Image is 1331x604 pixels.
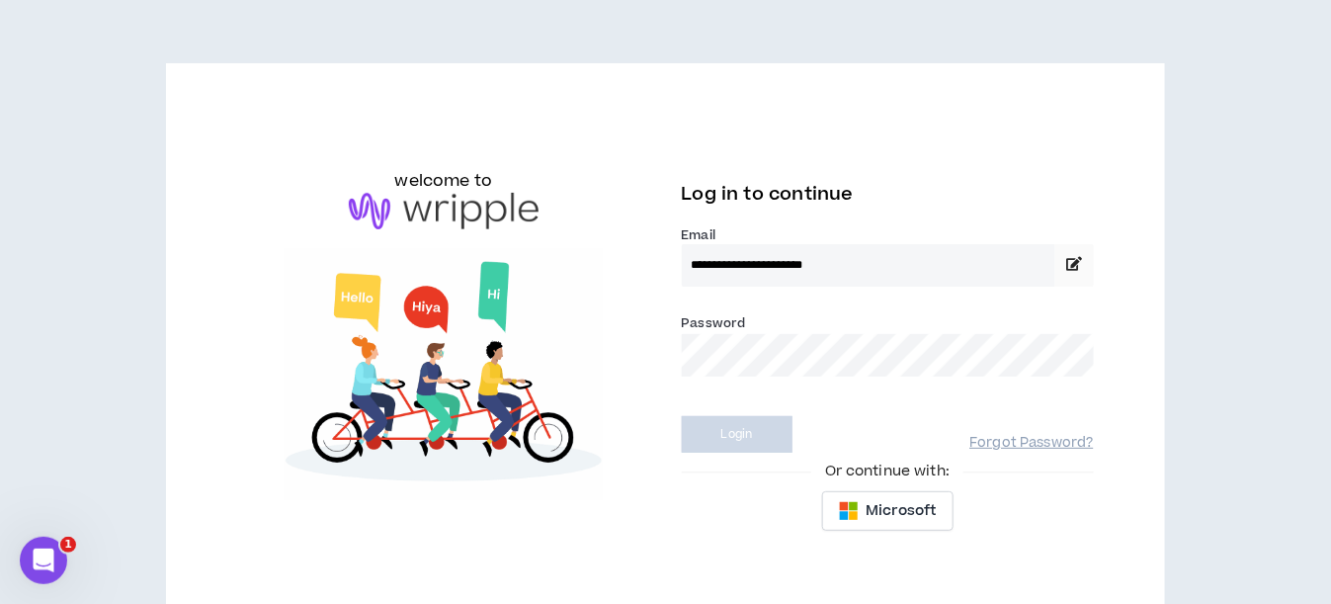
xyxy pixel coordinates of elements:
iframe: Intercom live chat [20,537,67,584]
img: logo-brand.png [349,193,539,230]
h6: welcome to [395,169,493,193]
label: Email [682,226,1094,244]
span: 1 [60,537,76,553]
a: Forgot Password? [969,434,1093,453]
button: Microsoft [822,491,954,531]
span: Microsoft [867,500,937,522]
label: Password [682,314,746,332]
span: Log in to continue [682,182,854,207]
span: Or continue with: [811,461,963,482]
button: Login [682,416,792,453]
img: Welcome to Wripple [237,249,649,500]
